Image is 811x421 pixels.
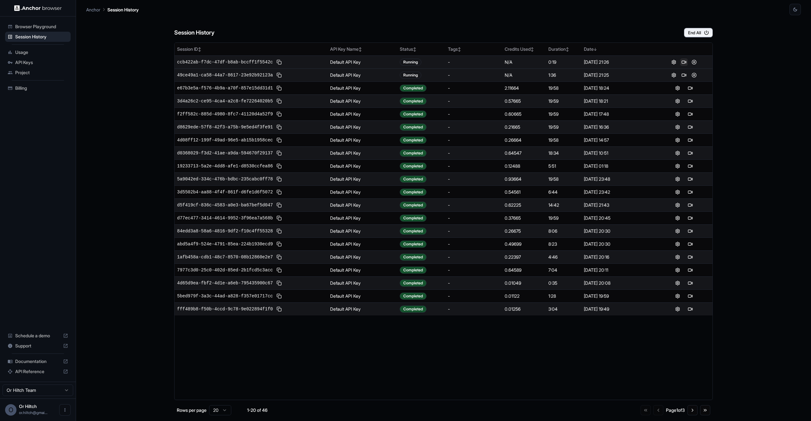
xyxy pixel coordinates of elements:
div: 0.49699 [505,241,543,247]
div: Completed [400,85,426,92]
div: 4:46 [548,254,579,260]
p: Rows per page [177,407,207,413]
td: Default API Key [328,81,398,94]
div: - [448,293,500,299]
div: 19:59 [548,111,579,117]
div: Session ID [177,46,325,52]
div: N/A [505,72,543,78]
div: Completed [400,163,426,170]
div: 0:19 [548,59,579,65]
span: ↕ [531,47,534,52]
td: Default API Key [328,237,398,250]
div: [DATE] 14:57 [584,137,653,143]
div: Completed [400,254,426,261]
div: API Reference [5,366,71,377]
div: [DATE] 16:36 [584,124,653,130]
div: - [448,241,500,247]
td: Default API Key [328,94,398,107]
td: Default API Key [328,133,398,146]
div: Completed [400,150,426,157]
span: Support [15,343,61,349]
div: 14:42 [548,202,579,208]
td: Default API Key [328,68,398,81]
div: Completed [400,228,426,235]
div: Completed [400,215,426,222]
span: 1afb458a-cdb1-48c7-8570-08b12860e2e7 [177,254,273,260]
div: - [448,228,500,234]
div: 0.60665 [505,111,543,117]
div: 0.62225 [505,202,543,208]
div: 0.01122 [505,293,543,299]
div: - [448,306,500,312]
span: ↕ [566,47,569,52]
div: O [5,404,16,416]
p: Session History [107,6,139,13]
td: Default API Key [328,250,398,263]
div: [DATE] 18:24 [584,85,653,91]
div: - [448,215,500,221]
td: Default API Key [328,302,398,315]
div: [DATE] 20:08 [584,280,653,286]
div: Completed [400,241,426,248]
span: Schedule a demo [15,333,61,339]
div: - [448,124,500,130]
div: Project [5,68,71,78]
div: Page 1 of 3 [666,407,685,413]
div: Support [5,341,71,351]
td: Default API Key [328,185,398,198]
p: Anchor [86,6,100,13]
div: - [448,202,500,208]
div: 0.64589 [505,267,543,273]
span: Session History [15,34,68,40]
span: 19233713-5a2e-4dd8-afe1-d8530ccfea86 [177,163,273,169]
div: - [448,254,500,260]
div: 18:34 [548,150,579,156]
div: - [448,111,500,117]
div: 0.54561 [505,189,543,195]
nav: breadcrumb [86,6,139,13]
div: 8:23 [548,241,579,247]
div: Duration [548,46,579,52]
span: abd5a4f9-524e-4791-85ea-224b1930ecd9 [177,241,273,247]
span: e67b3e5a-f576-4b9a-a70f-857e15dd31d1 [177,85,273,91]
div: Tags [448,46,500,52]
span: 5a9042ed-334c-476b-bdbc-235cabc0ff78 [177,176,273,182]
div: Completed [400,189,426,196]
div: Billing [5,83,71,93]
div: 0:35 [548,280,579,286]
span: fff489b8-f50b-4ccd-9c78-9e022894f1f0 [177,306,273,312]
span: 5bed979f-3a3c-44ad-a828-f357e01717cc [177,293,273,299]
div: Completed [400,98,426,105]
div: - [448,176,500,182]
div: [DATE] 19:59 [584,293,653,299]
div: 8:06 [548,228,579,234]
div: - [448,59,500,65]
div: Date [584,46,653,52]
div: Completed [400,202,426,209]
div: [DATE] 21:26 [584,59,653,65]
div: 0.01256 [505,306,543,312]
span: or.hiltch@gmail.com [19,410,48,415]
td: Default API Key [328,224,398,237]
div: [DATE] 10:51 [584,150,653,156]
div: N/A [505,59,543,65]
div: - [448,137,500,143]
button: Open menu [59,404,71,416]
td: Default API Key [328,211,398,224]
div: 0.26664 [505,137,543,143]
div: 2.11664 [505,85,543,91]
span: ccb422ab-f7dc-47df-b8ab-bccff1f5542c [177,59,273,65]
span: API Keys [15,59,68,66]
div: Session History [5,32,71,42]
div: [DATE] 20:30 [584,241,653,247]
span: f2ff582c-885d-4980-8fc7-41120d4a52f9 [177,111,273,117]
span: 4d08ff12-199f-49ad-96e5-ab15b1958cec [177,137,273,143]
div: 6:44 [548,189,579,195]
div: Completed [400,293,426,300]
div: Credits Used [505,46,543,52]
div: Completed [400,124,426,131]
span: Usage [15,49,68,55]
div: Running [400,72,421,79]
td: Default API Key [328,263,398,276]
div: Documentation [5,356,71,366]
